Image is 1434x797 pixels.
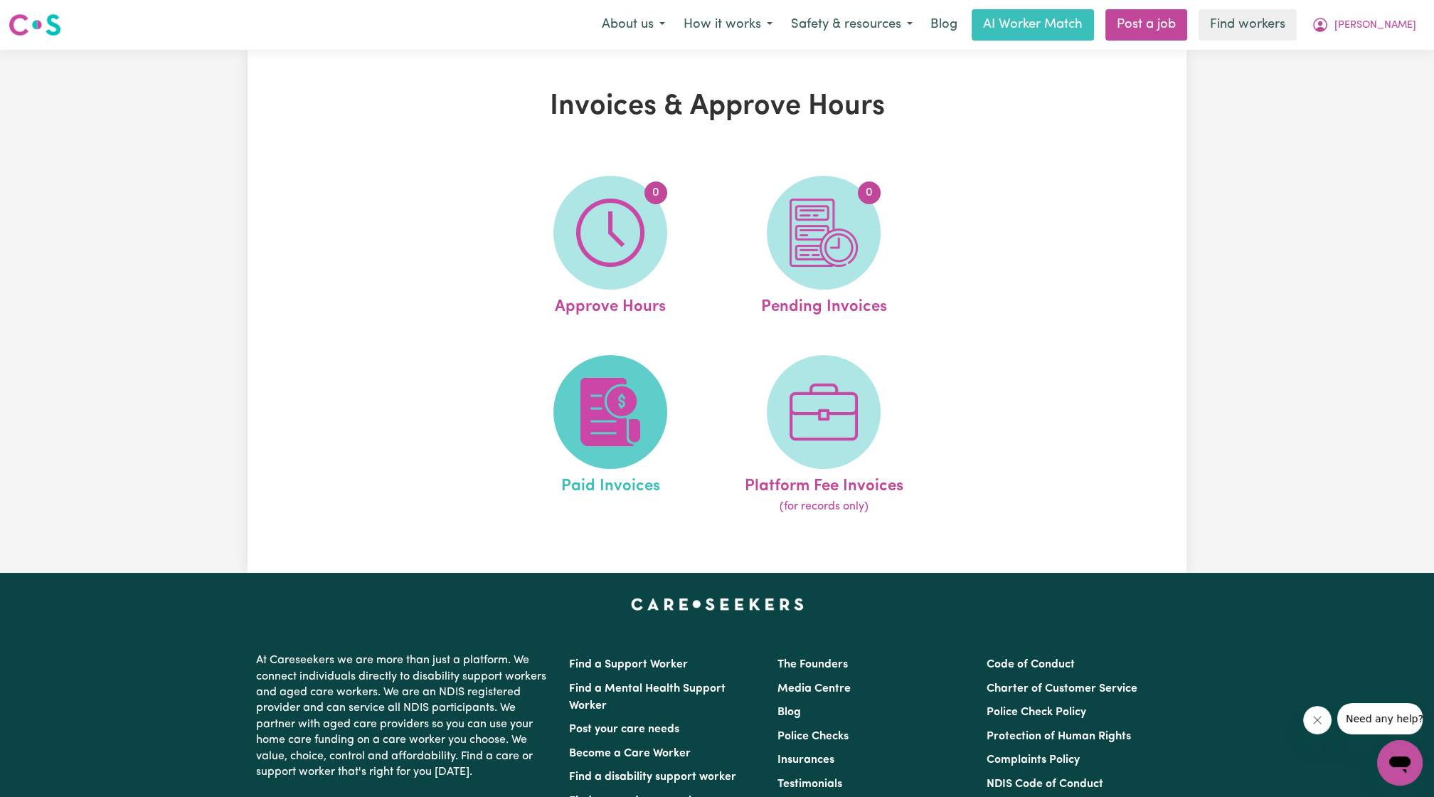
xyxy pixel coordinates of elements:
span: Platform Fee Invoices [744,469,903,499]
a: Approve Hours [508,176,713,320]
a: Police Check Policy [987,707,1086,718]
button: Safety & resources [782,10,922,40]
a: Platform Fee Invoices(for records only) [721,355,926,516]
a: Find a disability support worker [569,771,736,783]
button: How it works [674,10,782,40]
a: Testimonials [777,778,842,790]
a: The Founders [777,659,848,670]
span: Approve Hours [555,290,666,320]
iframe: Close message [1303,706,1332,734]
a: Pending Invoices [721,176,926,320]
a: Charter of Customer Service [987,683,1137,695]
button: About us [593,10,674,40]
a: Post a job [1105,9,1187,41]
span: Pending Invoices [760,290,886,320]
a: NDIS Code of Conduct [987,778,1103,790]
a: Careseekers logo [9,9,61,41]
h1: Invoices & Approve Hours [413,90,1021,124]
a: Careseekers home page [631,598,804,610]
a: Find a Mental Health Support Worker [569,683,726,712]
span: [PERSON_NAME] [1334,18,1416,33]
a: Become a Care Worker [569,748,691,759]
p: At Careseekers we are more than just a platform. We connect individuals directly to disability su... [256,647,552,786]
span: Paid Invoices [561,469,659,499]
a: Protection of Human Rights [987,731,1131,742]
span: 0 [858,181,881,204]
a: Paid Invoices [508,355,713,516]
span: (for records only) [779,498,868,515]
a: Find a Support Worker [569,659,688,670]
a: Post your care needs [569,724,679,735]
a: Code of Conduct [987,659,1075,670]
iframe: Message from company [1337,703,1423,734]
a: Insurances [777,754,834,766]
span: 0 [644,181,667,204]
span: Need any help? [9,10,86,21]
a: Blog [777,707,801,718]
a: Police Checks [777,731,849,742]
iframe: Button to launch messaging window [1377,740,1423,786]
a: Media Centre [777,683,851,695]
a: Complaints Policy [987,754,1080,766]
a: AI Worker Match [972,9,1094,41]
button: My Account [1302,10,1425,40]
a: Find workers [1199,9,1297,41]
img: Careseekers logo [9,12,61,38]
a: Blog [922,9,966,41]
